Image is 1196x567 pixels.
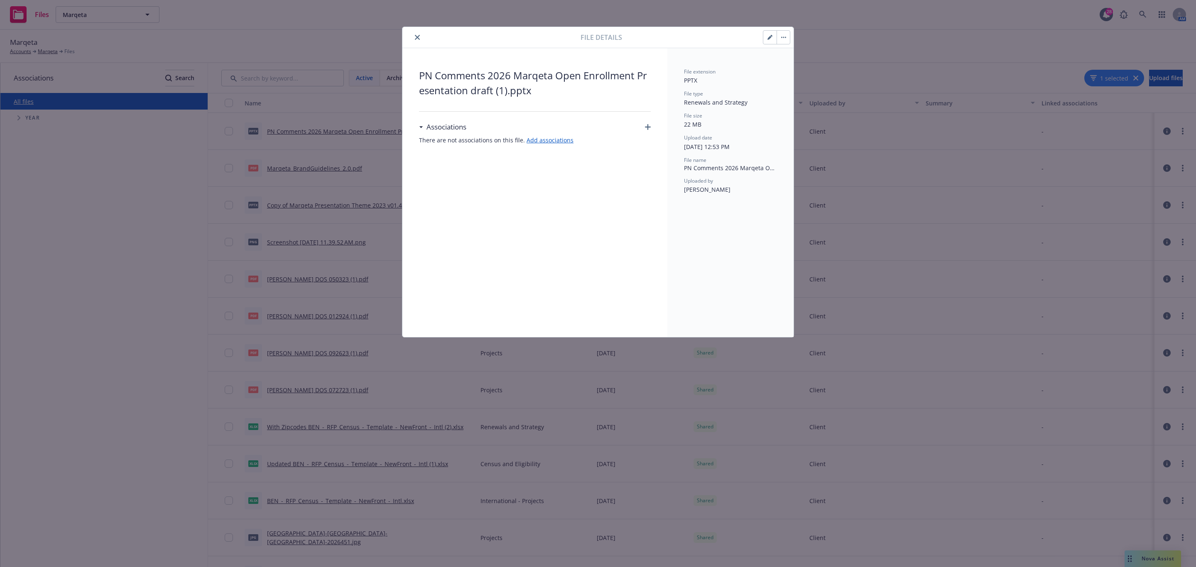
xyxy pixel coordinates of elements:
span: Upload date [684,134,712,141]
span: PPTX [684,76,697,84]
span: Uploaded by [684,177,713,184]
span: [PERSON_NAME] [684,186,730,193]
div: Associations [419,122,466,132]
span: 22 MB [684,120,701,128]
button: close [412,32,422,42]
span: File size [684,112,702,119]
span: There are not associations on this file. [419,136,651,144]
span: PN Comments 2026 Marqeta Open Enrollment Presentation draft (1).pptx [684,164,777,172]
h3: Associations [426,122,466,132]
span: Renewals and Strategy [684,98,747,106]
span: [DATE] 12:53 PM [684,143,730,151]
span: File name [684,156,706,164]
span: PN Comments 2026 Marqeta Open Enrollment Presentation draft (1).pptx [419,68,651,98]
a: Add associations [527,136,573,144]
span: File details [581,32,622,42]
span: File type [684,90,703,97]
span: File extension [684,68,716,75]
